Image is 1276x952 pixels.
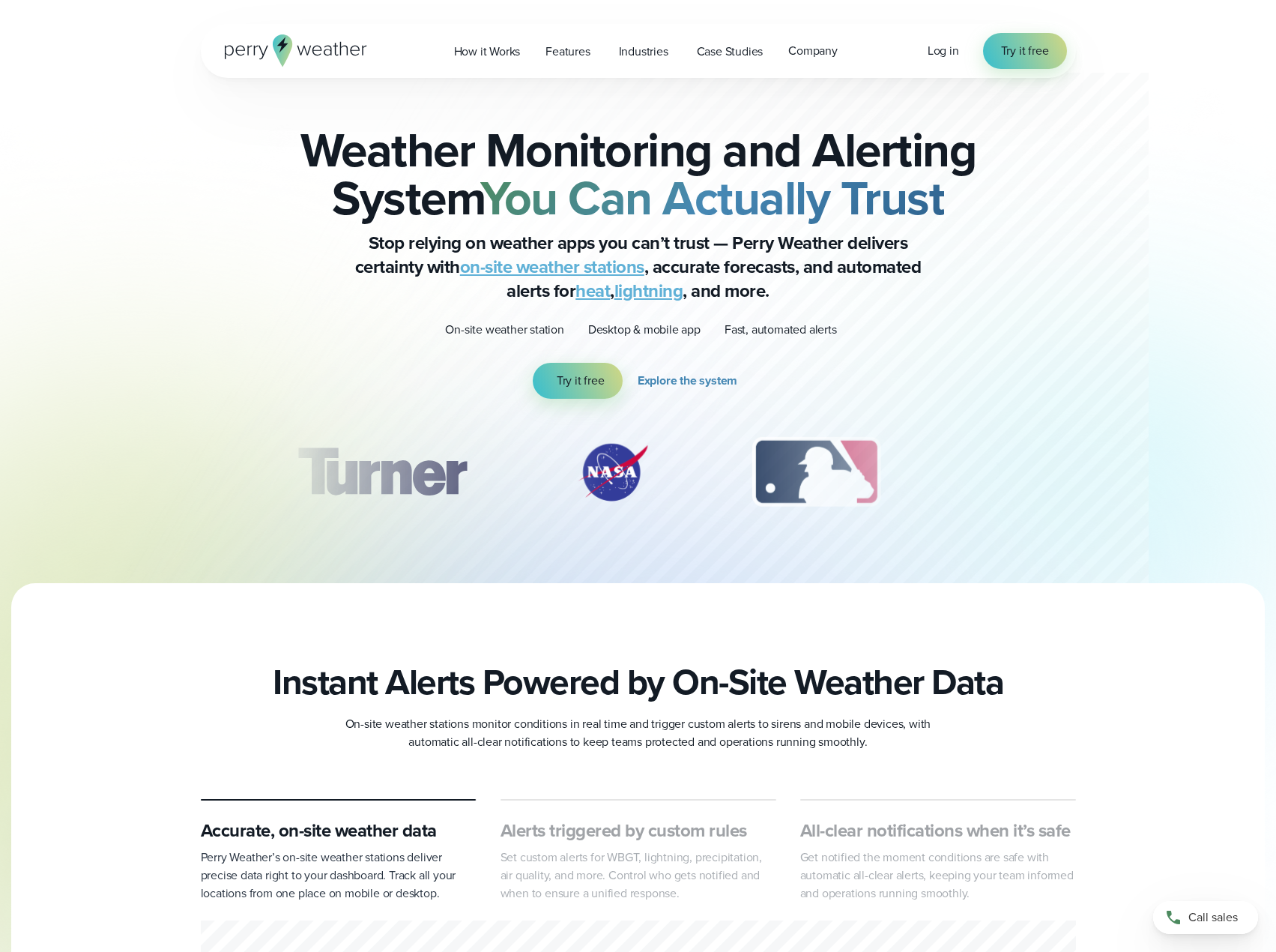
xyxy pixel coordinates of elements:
span: Try it free [1001,42,1049,60]
span: Call sales [1188,909,1238,927]
h3: All-clear notifications when it’s safe [800,819,1076,843]
span: Try it free [557,372,605,390]
p: Desktop & mobile app [588,321,701,339]
span: Case Studies [697,43,764,61]
p: Fast, automated alerts [725,321,837,339]
p: Perry Weather’s on-site weather stations deliver precise data right to your dashboard. Track all ... [201,849,477,903]
span: How it Works [454,43,521,61]
span: Explore the system [638,372,737,390]
h2: Weather Monitoring and Alerting System [276,126,1001,222]
a: Explore the system [638,363,743,399]
a: Try it free [533,363,623,399]
span: Log in [928,42,959,59]
p: Stop relying on weather apps you can’t trust — Perry Weather delivers certainty with , accurate f... [339,231,938,303]
span: Industries [619,43,668,61]
img: MLB.svg [737,435,895,510]
span: Company [788,42,838,60]
h3: Accurate, on-site weather data [201,819,477,843]
p: On-site weather station [445,321,563,339]
a: Case Studies [684,36,776,67]
a: How it Works [441,36,533,67]
a: Log in [928,42,959,60]
h3: Alerts triggered by custom rules [501,819,776,843]
img: PGA.svg [967,435,1087,510]
div: 1 of 12 [275,435,488,510]
a: lightning [614,277,683,304]
a: on-site weather stations [460,253,644,280]
p: Set custom alerts for WBGT, lightning, precipitation, air quality, and more. Control who gets not... [501,849,776,903]
p: Get notified the moment conditions are safe with automatic all-clear alerts, keeping your team in... [800,849,1076,903]
div: 4 of 12 [967,435,1087,510]
strong: You Can Actually Trust [480,163,944,233]
a: Try it free [983,33,1067,69]
img: Turner-Construction_1.svg [275,435,488,510]
p: On-site weather stations monitor conditions in real time and trigger custom alerts to sirens and ... [339,715,938,751]
div: 3 of 12 [737,435,895,510]
a: Call sales [1153,901,1258,934]
a: heat [575,277,610,304]
img: NASA.svg [560,435,665,510]
span: Features [545,43,590,61]
h2: Instant Alerts Powered by On-Site Weather Data [273,661,1003,703]
div: 2 of 12 [560,435,665,510]
div: slideshow [276,435,1001,517]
